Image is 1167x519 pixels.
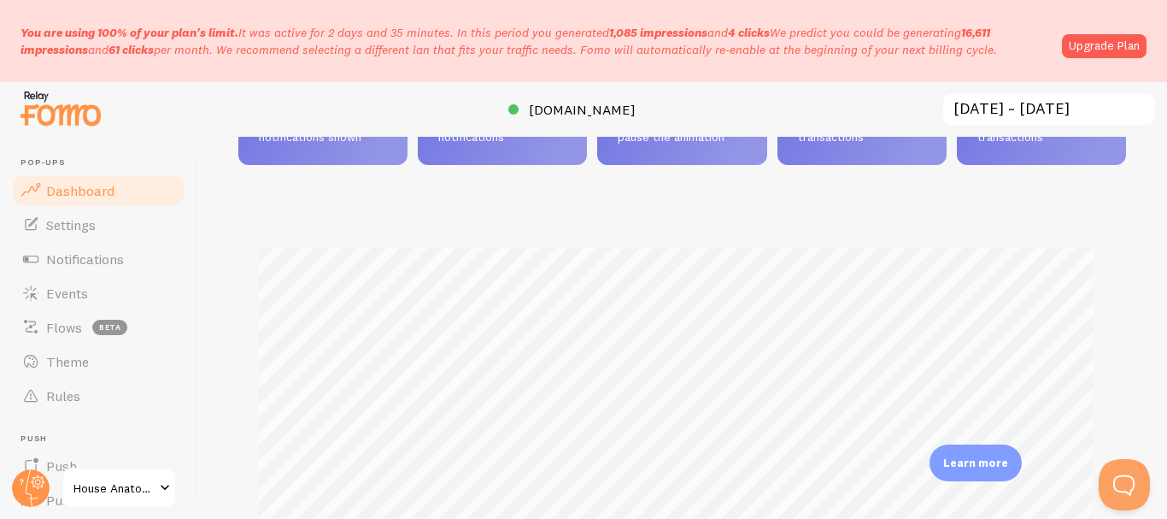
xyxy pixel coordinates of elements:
span: Flows [46,319,82,336]
span: House Anatomy Sounds [73,478,155,498]
span: You are using 100% of your plan's limit. [21,25,238,40]
div: Learn more [929,445,1022,481]
a: Dashboard [10,174,186,208]
a: Flows beta [10,310,186,345]
span: beta [92,320,127,335]
b: 4 clicks [728,25,770,40]
b: 61 clicks [108,42,154,57]
a: Rules [10,379,186,413]
span: Theme [46,353,89,370]
a: Push [10,449,186,483]
span: Pop-ups [21,157,186,168]
span: Events [46,285,88,302]
img: fomo-relay-logo-orange.svg [18,86,103,130]
a: Events [10,276,186,310]
a: Settings [10,208,186,242]
span: Push [21,433,186,445]
b: 1,085 impressions [609,25,707,40]
iframe: Help Scout Beacon - Open [1099,459,1150,510]
span: Settings [46,216,96,233]
p: It was active for 2 days and 35 minutes. In this period you generated We predict you could be gen... [21,24,1052,58]
span: Notifications [46,251,124,268]
span: Rules [46,387,80,404]
a: Notifications [10,242,186,276]
span: Dashboard [46,182,114,199]
a: Theme [10,345,186,379]
span: and [609,25,770,40]
a: House Anatomy Sounds [62,468,177,509]
p: Learn more [943,455,1008,471]
a: Upgrade Plan [1062,34,1146,58]
span: Push [46,457,77,475]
